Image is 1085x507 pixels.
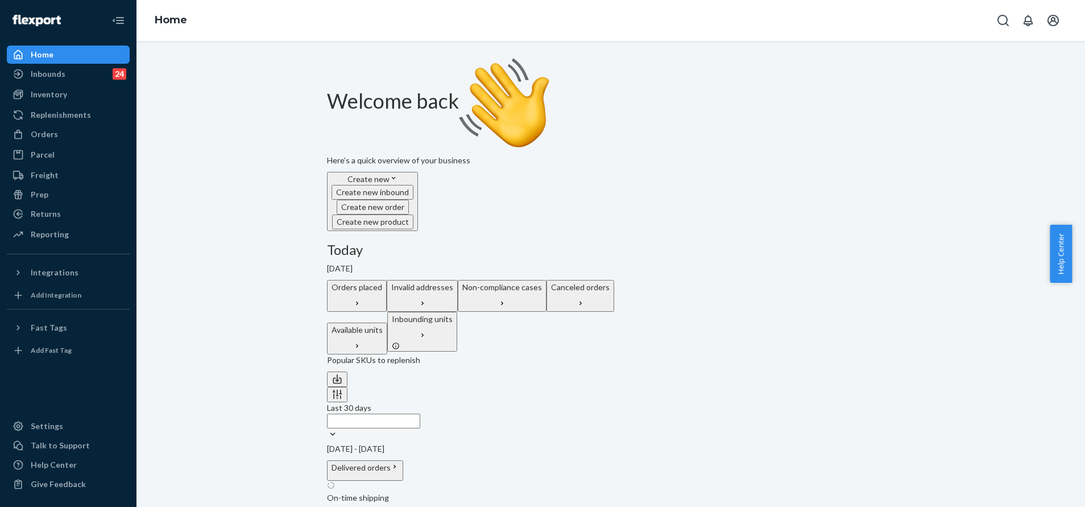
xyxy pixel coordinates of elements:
[462,282,542,293] p: Non-compliance cases
[31,129,58,140] div: Orders
[7,146,130,164] a: Parcel
[7,125,130,143] a: Orders
[458,280,546,312] button: Non-compliance cases
[327,414,420,428] input: Last 30 days
[7,186,130,204] a: Prep
[7,65,130,83] a: Inbounds24
[391,282,453,293] p: Invalid addresses
[7,166,130,184] a: Freight
[392,314,453,325] p: Inbounding units
[7,341,130,360] a: Add Fast Tag
[31,68,65,80] div: Inbounds
[327,355,894,366] p: Popular SKUs to replenish
[327,323,387,355] button: Available units
[31,109,91,121] div: Replenishments
[332,282,382,293] p: Orders placed
[7,46,130,64] a: Home
[337,217,409,226] span: Create new product
[7,106,130,124] a: Replenishments
[7,85,130,104] a: Inventory
[31,290,81,300] div: Add Integration
[31,229,69,240] div: Reporting
[31,440,90,451] div: Talk to Support
[31,189,48,200] div: Prep
[146,4,196,37] ol: breadcrumbs
[31,459,77,471] div: Help Center
[992,9,1014,32] button: Open Search Box
[327,280,387,312] button: Orders placed
[31,149,55,160] div: Parcel
[1042,9,1065,32] button: Open account menu
[387,280,458,312] button: Invalid addresses
[387,312,457,352] button: Inbounding units
[31,479,86,490] div: Give Feedback
[7,456,130,474] a: Help Center
[7,319,130,337] button: Fast Tags
[1017,9,1040,32] button: Open notifications
[31,49,53,60] div: Home
[551,282,610,293] p: Canceled orders
[7,475,130,493] button: Give Feedback
[31,345,72,355] div: Add Fast Tag
[7,286,130,304] a: Add Integration
[7,263,130,282] button: Integrations
[327,460,403,481] button: Delivered orders
[327,58,894,149] h1: Welcome back
[332,324,383,336] p: Available units
[7,205,130,223] a: Returns
[31,170,59,181] div: Freight
[336,187,409,197] span: Create new inbound
[1050,225,1072,283] button: Help Center
[327,443,894,455] p: [DATE] - [DATE]
[7,417,130,435] a: Settings
[31,267,78,278] div: Integrations
[7,436,130,455] a: Talk to Support
[546,280,614,312] button: Canceled orders
[7,225,130,244] a: Reporting
[327,242,894,257] h3: Today
[327,172,418,231] button: Create newCreate new inboundCreate new orderCreate new product
[107,9,130,32] button: Close Navigation
[13,15,61,26] img: Flexport logo
[341,202,404,212] span: Create new order
[31,421,63,432] div: Settings
[332,215,413,229] button: Create new product
[155,14,187,26] a: Home
[327,402,420,414] div: Last 30 days
[31,208,61,220] div: Returns
[31,89,67,100] div: Inventory
[113,68,126,80] div: 24
[332,462,399,473] p: Delivered orders
[327,263,894,274] p: [DATE]
[332,185,413,200] button: Create new inbound
[337,200,409,215] button: Create new order
[327,155,894,166] p: Here’s a quick overview of your business
[459,58,550,149] img: hand-wave emoji
[327,492,894,504] p: On-time shipping
[31,322,67,333] div: Fast Tags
